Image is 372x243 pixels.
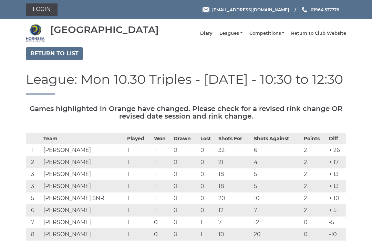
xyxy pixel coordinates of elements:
td: 4 [252,156,302,168]
td: 32 [217,144,252,156]
td: 0 [199,180,217,192]
td: [PERSON_NAME] [42,228,125,240]
th: Played [125,133,152,144]
td: 2 [302,192,327,204]
td: 20 [252,228,302,240]
a: Phone us 01964 537776 [301,7,339,13]
th: Points [302,133,327,144]
a: Return to Club Website [291,30,346,36]
td: 10 [252,192,302,204]
h1: League: Mon 10.30 Triples - [DATE] - 10:30 to 12:30 [26,72,346,95]
a: Return to list [26,47,83,60]
td: 1 [152,168,172,180]
a: Competitions [249,30,284,36]
td: 2 [302,156,327,168]
td: + 13 [327,168,346,180]
td: + 26 [327,144,346,156]
td: 20 [217,192,252,204]
td: 0 [199,204,217,216]
td: [PERSON_NAME] [42,216,125,228]
td: 7 [26,216,42,228]
img: Phone us [302,7,307,12]
th: Won [152,133,172,144]
td: 0 [172,216,199,228]
td: + 13 [327,180,346,192]
td: 3 [26,168,42,180]
td: 1 [125,228,152,240]
td: 5 [26,192,42,204]
td: 1 [199,228,217,240]
td: 18 [217,180,252,192]
td: 6 [26,204,42,216]
td: 0 [199,192,217,204]
td: 1 [125,144,152,156]
td: [PERSON_NAME] SNR [42,192,125,204]
td: 2 [302,180,327,192]
td: -5 [327,216,346,228]
td: 1 [125,216,152,228]
td: 7 [252,204,302,216]
h5: Games highlighted in Orange have changed. Please check for a revised rink change OR revised date ... [26,105,346,120]
th: Team [42,133,125,144]
span: 01964 537776 [311,7,339,12]
td: 1 [152,204,172,216]
td: + 5 [327,204,346,216]
td: 1 [125,192,152,204]
td: 5 [252,168,302,180]
td: -10 [327,228,346,240]
td: [PERSON_NAME] [42,144,125,156]
td: 21 [217,156,252,168]
a: Email [EMAIL_ADDRESS][DOMAIN_NAME] [203,7,289,13]
td: 12 [252,216,302,228]
td: 1 [152,144,172,156]
td: 5 [252,180,302,192]
td: 0 [172,168,199,180]
th: Drawn [172,133,199,144]
td: 2 [26,156,42,168]
td: 0 [199,144,217,156]
td: 12 [217,204,252,216]
td: 2 [302,204,327,216]
td: 0 [152,228,172,240]
td: 3 [26,180,42,192]
td: 1 [26,144,42,156]
td: 0 [172,204,199,216]
img: Email [203,7,209,12]
td: 8 [26,228,42,240]
a: Leagues [219,30,242,36]
td: 1 [152,192,172,204]
td: [PERSON_NAME] [42,168,125,180]
td: 1 [125,204,152,216]
td: 10 [217,228,252,240]
th: Shots Against [252,133,302,144]
td: 0 [199,168,217,180]
td: 0 [152,216,172,228]
a: Login [26,3,58,16]
td: 0 [172,180,199,192]
th: Diff [327,133,346,144]
td: 0 [302,228,327,240]
td: 2 [302,144,327,156]
td: 0 [302,216,327,228]
td: 6 [252,144,302,156]
td: [PERSON_NAME] [42,204,125,216]
a: Diary [200,30,213,36]
td: 1 [152,180,172,192]
td: 0 [172,144,199,156]
td: 1 [152,156,172,168]
th: Shots For [217,133,252,144]
td: 0 [172,228,199,240]
td: 1 [199,216,217,228]
td: 1 [125,180,152,192]
span: [EMAIL_ADDRESS][DOMAIN_NAME] [212,7,289,12]
td: 1 [125,156,152,168]
td: 0 [172,192,199,204]
th: Lost [199,133,217,144]
td: 2 [302,168,327,180]
img: Hornsea Bowls Centre [26,24,45,43]
td: + 17 [327,156,346,168]
td: 0 [199,156,217,168]
td: [PERSON_NAME] [42,180,125,192]
td: 18 [217,168,252,180]
div: [GEOGRAPHIC_DATA] [50,24,159,35]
